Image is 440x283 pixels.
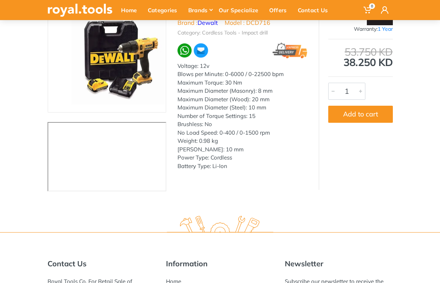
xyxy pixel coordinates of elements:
div: Number of Torque Settings: 15 [177,112,307,121]
div: Maximum Diameter (Masonry): 8 mm [177,87,307,95]
div: Weight: 0.98 kg [177,137,307,145]
img: ma.webp [193,43,209,58]
div: Brushless: No [177,120,307,129]
div: Contact Us [294,2,336,18]
h5: Newsletter [285,259,392,268]
div: Power Type: Cordless [177,154,307,162]
div: Maximum Diameter (Wood): 20 mm [177,95,307,104]
div: [PERSON_NAME]: 10 mm [177,145,307,154]
img: express.png [273,43,307,58]
div: Blows per Minute: 0-6000 / 0-22500 bpm [177,70,307,79]
div: Brands [185,2,215,18]
div: 53.750 KD [328,47,393,57]
a: Dewalt [198,19,218,26]
li: Category: Cordless Tools - Impact drill [177,29,268,37]
div: Categories [144,2,185,18]
div: Voltage: 12v [177,62,307,70]
div: Home [118,2,144,18]
img: royal.tools Logo [167,216,273,236]
li: Model : DCD716 [225,18,270,27]
div: No Load Speed: 0-400 / 0-1500 rpm [177,129,307,137]
div: Battery Type: Li-Ion [177,162,307,171]
img: Royal Tools - 12v Hammer Drill Driver [71,11,165,105]
button: Add to cart [328,106,393,123]
div: Offers [266,2,294,18]
div: Warranty: [328,25,393,33]
div: 38.250 KD [328,47,393,68]
h5: Information [166,259,274,268]
div: Maximum Torque: 30 Nm [177,79,307,87]
h5: Contact Us [48,259,155,268]
div: Maximum Diameter (Steel): 10 mm [177,103,307,112]
img: royal.tools Logo [48,4,113,17]
span: 1 Year [378,26,393,32]
span: 0 [369,3,375,9]
li: Brand : [177,18,218,27]
div: Our Specialize [215,2,266,18]
img: wa.webp [177,43,192,57]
